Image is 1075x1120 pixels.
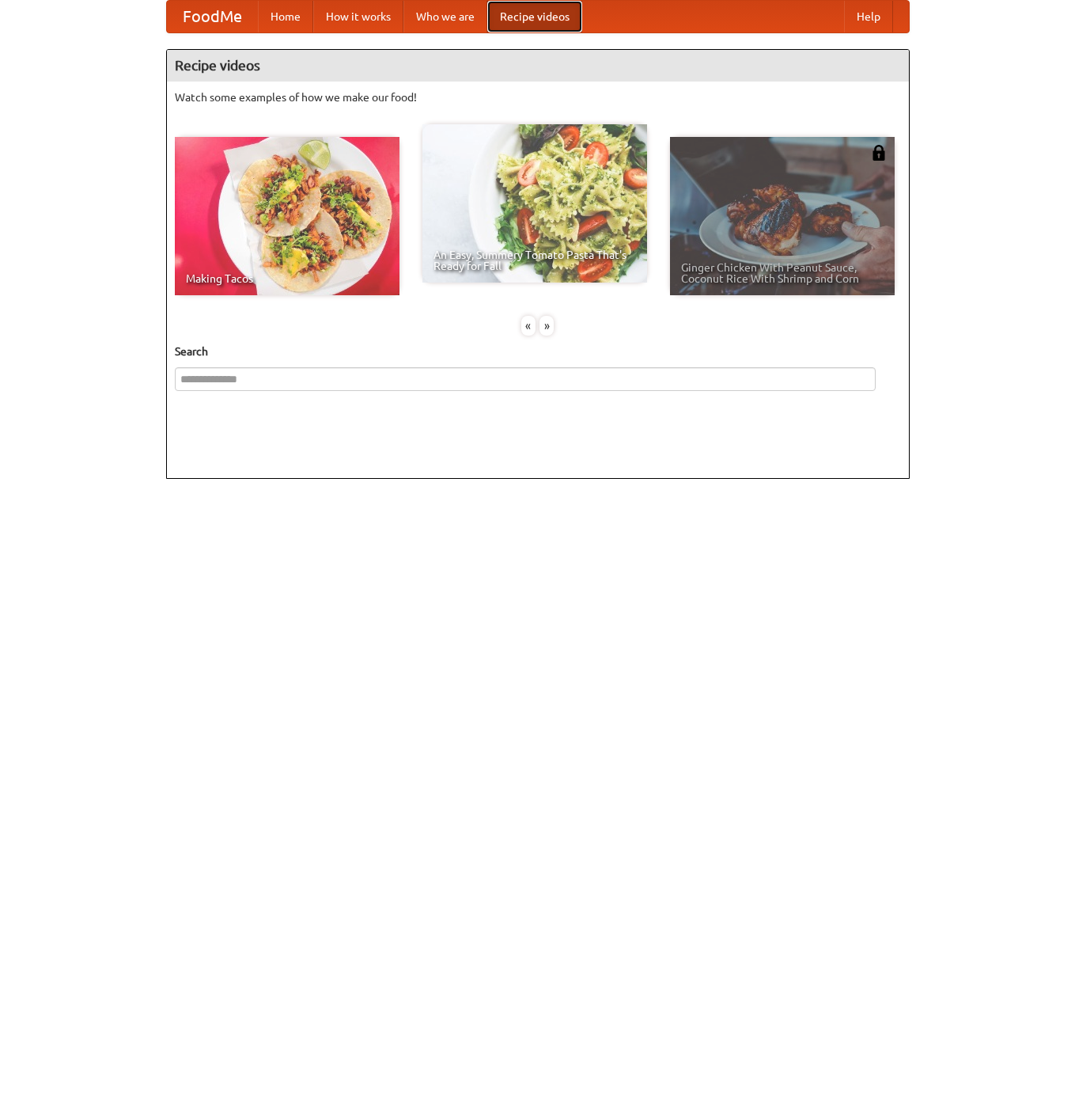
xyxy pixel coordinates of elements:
a: How it works [313,1,403,32]
a: Recipe videos [487,1,582,32]
span: Making Tacos [186,273,388,284]
div: « [521,316,536,336]
a: Home [258,1,313,32]
a: Who we are [403,1,487,32]
h5: Search [175,344,901,359]
div: » [539,316,554,336]
h4: Recipe videos [167,50,909,82]
p: Watch some examples of how we make our food! [175,89,901,105]
a: An Easy, Summery Tomato Pasta That's Ready for Fall [422,124,647,283]
a: FoodMe [167,1,258,32]
a: Help [844,1,893,32]
a: Making Tacos [175,137,399,295]
img: 483408.png [871,145,887,161]
span: An Easy, Summery Tomato Pasta That's Ready for Fall [433,249,636,271]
